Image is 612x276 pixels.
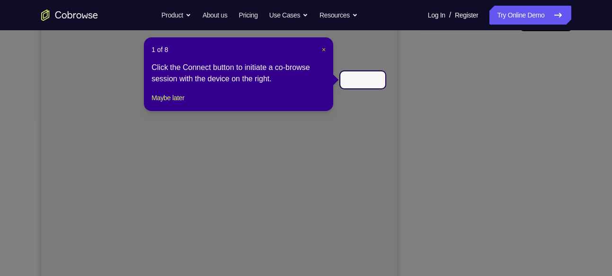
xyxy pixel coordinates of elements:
span: 1 of 8 [151,45,168,54]
a: Try Online Demo [489,6,571,25]
button: Maybe later [151,92,184,103]
div: Click the Connect button to initiate a co-browse session with the device on the right. [151,62,326,85]
button: Use Cases [269,6,308,25]
a: Pricing [239,6,257,25]
span: × [322,46,326,53]
span: / [449,9,451,21]
button: Close Tour [322,45,326,54]
a: Log In [428,6,445,25]
a: About us [203,6,227,25]
button: Product [161,6,191,25]
button: Resources [319,6,358,25]
a: Go to the home page [41,9,98,21]
a: Register [455,6,478,25]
